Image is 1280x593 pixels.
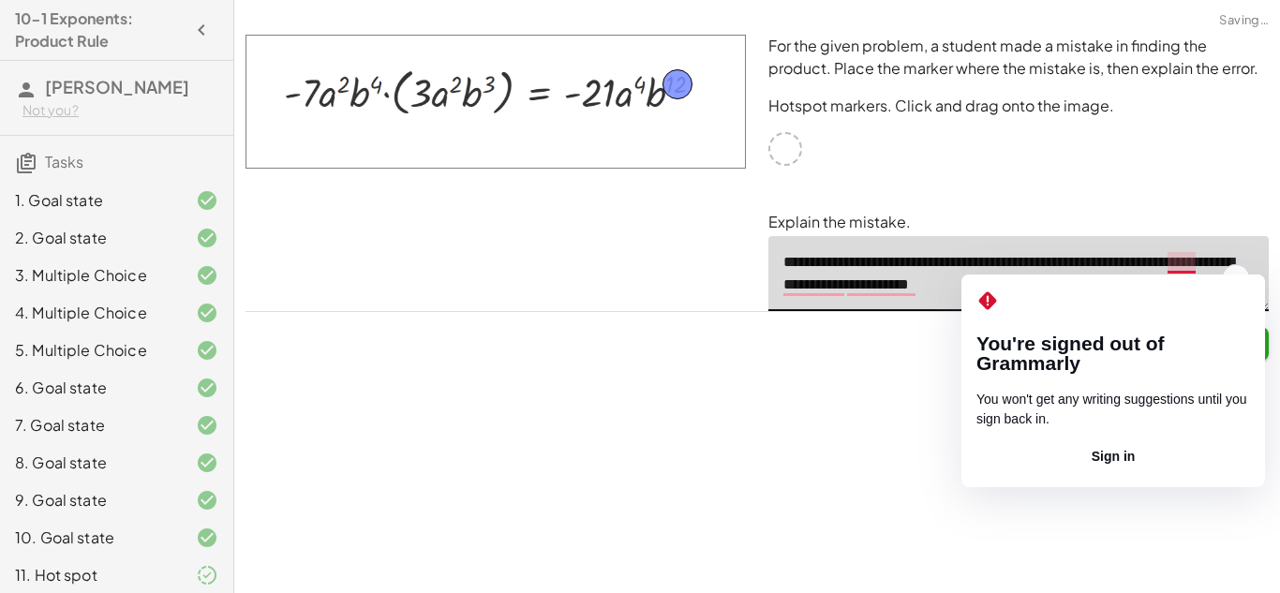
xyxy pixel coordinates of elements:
textarea: To enrich screen reader interactions, please activate Accessibility in Grammarly extension settings [768,236,1269,311]
div: 11. Hot spot [15,564,166,586]
div: 1. Goal state [15,189,166,212]
p: Explain the mistake. [768,211,1269,233]
span: Tasks [45,152,83,171]
i: Task finished and correct. [196,489,218,511]
img: 0886c92d32dd19760ffa48c2dfc6e395adaf3d3f40faf5cd72724b1e9700f50a.png [246,35,746,169]
i: Task finished and correct. [196,526,218,549]
div: 6. Goal state [15,377,166,399]
h4: 10-1 Exponents: Product Rule [15,7,185,52]
div: 5. Multiple Choice [15,339,166,362]
div: 8. Goal state [15,452,166,474]
p: For the given problem, a student made a mistake in finding the product. Place the marker where th... [768,35,1269,80]
i: Task finished and correct. [196,302,218,324]
i: Task finished and correct. [196,339,218,362]
i: Task finished and correct. [196,227,218,249]
i: Task finished and part of it marked as correct. [196,564,218,586]
div: 9. Goal state [15,489,166,511]
div: 3. Multiple Choice [15,264,166,287]
i: Task finished and correct. [196,189,218,212]
div: 7. Goal state [15,414,166,437]
i: Task finished and correct. [196,414,218,437]
div: 10. Goal state [15,526,166,549]
span: Saving… [1219,11,1269,30]
i: Task finished and correct. [196,264,218,287]
div: Not you? [22,101,218,120]
span: [PERSON_NAME] [45,76,189,97]
p: Hotspot markers. Click and drag onto the image. [768,95,1269,117]
i: Task finished and correct. [196,377,218,399]
div: 2. Goal state [15,227,166,249]
i: Task finished and correct. [196,452,218,474]
div: 4. Multiple Choice [15,302,166,324]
